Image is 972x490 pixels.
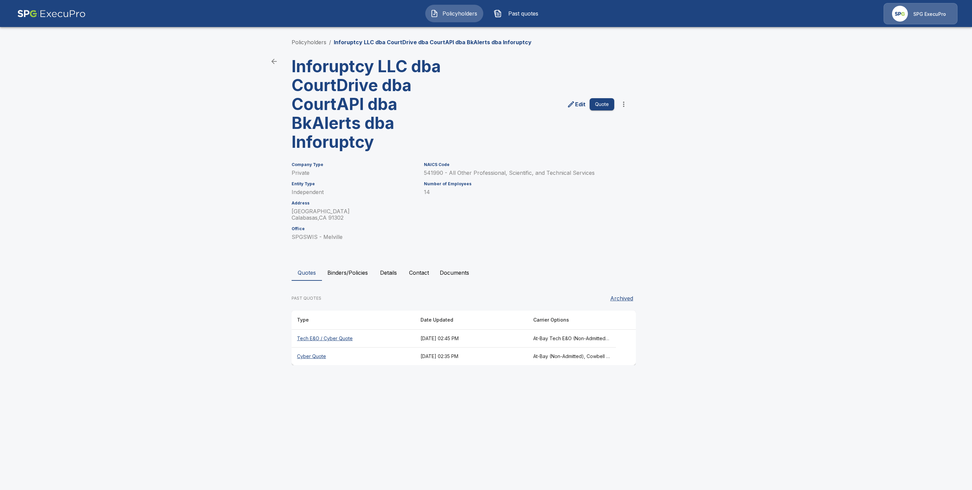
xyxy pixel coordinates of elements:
[424,162,614,167] h6: NAICS Code
[415,330,528,348] th: [DATE] 02:45 PM
[590,98,614,111] button: Quote
[373,265,404,281] button: Details
[292,295,321,301] p: PAST QUOTES
[913,11,946,18] p: SPG ExecuPro
[575,100,586,108] p: Edit
[441,9,478,18] span: Policyholders
[292,201,416,206] h6: Address
[329,38,331,46] li: /
[292,310,415,330] th: Type
[884,3,957,24] a: Agency IconSPG ExecuPro
[334,38,532,46] p: Inforuptcy LLC dba CourtDrive dba CourtAPI dba BkAlerts dba Inforuptcy
[505,9,542,18] span: Past quotes
[424,189,614,195] p: 14
[292,265,680,281] div: policyholder tabs
[292,170,416,176] p: Private
[404,265,434,281] button: Contact
[424,170,614,176] p: 541990 - All Other Professional, Scientific, and Technical Services
[430,9,438,18] img: Policyholders Icon
[17,3,86,24] img: AA Logo
[292,265,322,281] button: Quotes
[607,292,636,305] button: Archived
[528,348,616,365] th: At-Bay (Non-Admitted), Cowbell (Non-Admitted), Cowbell (Admitted), Corvus Cyber (Non-Admitted), T...
[566,99,587,110] a: edit
[292,57,458,152] h3: Inforuptcy LLC dba CourtDrive dba CourtAPI dba BkAlerts dba Inforuptcy
[292,348,415,365] th: Cyber Quote
[424,182,614,186] h6: Number of Employees
[322,265,373,281] button: Binders/Policies
[425,5,483,22] button: Policyholders IconPolicyholders
[292,226,416,231] h6: Office
[292,39,326,46] a: Policyholders
[292,310,636,365] table: responsive table
[292,38,532,46] nav: breadcrumb
[292,189,416,195] p: Independent
[292,330,415,348] th: Tech E&O / Cyber Quote
[292,208,416,221] p: [GEOGRAPHIC_DATA] Calabasas , CA 91302
[292,162,416,167] h6: Company Type
[267,55,281,68] a: back
[494,9,502,18] img: Past quotes Icon
[292,234,416,240] p: SPGSWIS - Melville
[292,182,416,186] h6: Entity Type
[892,6,908,22] img: Agency Icon
[434,265,475,281] button: Documents
[617,98,630,111] button: more
[489,5,547,22] button: Past quotes IconPast quotes
[528,310,616,330] th: Carrier Options
[415,348,528,365] th: [DATE] 02:35 PM
[528,330,616,348] th: At-Bay Tech E&O (Non-Admitted), TMHCC Tech E&O, Coalition (Non-Admitted), CFC Tech E&O (Admitted)...
[415,310,528,330] th: Date Updated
